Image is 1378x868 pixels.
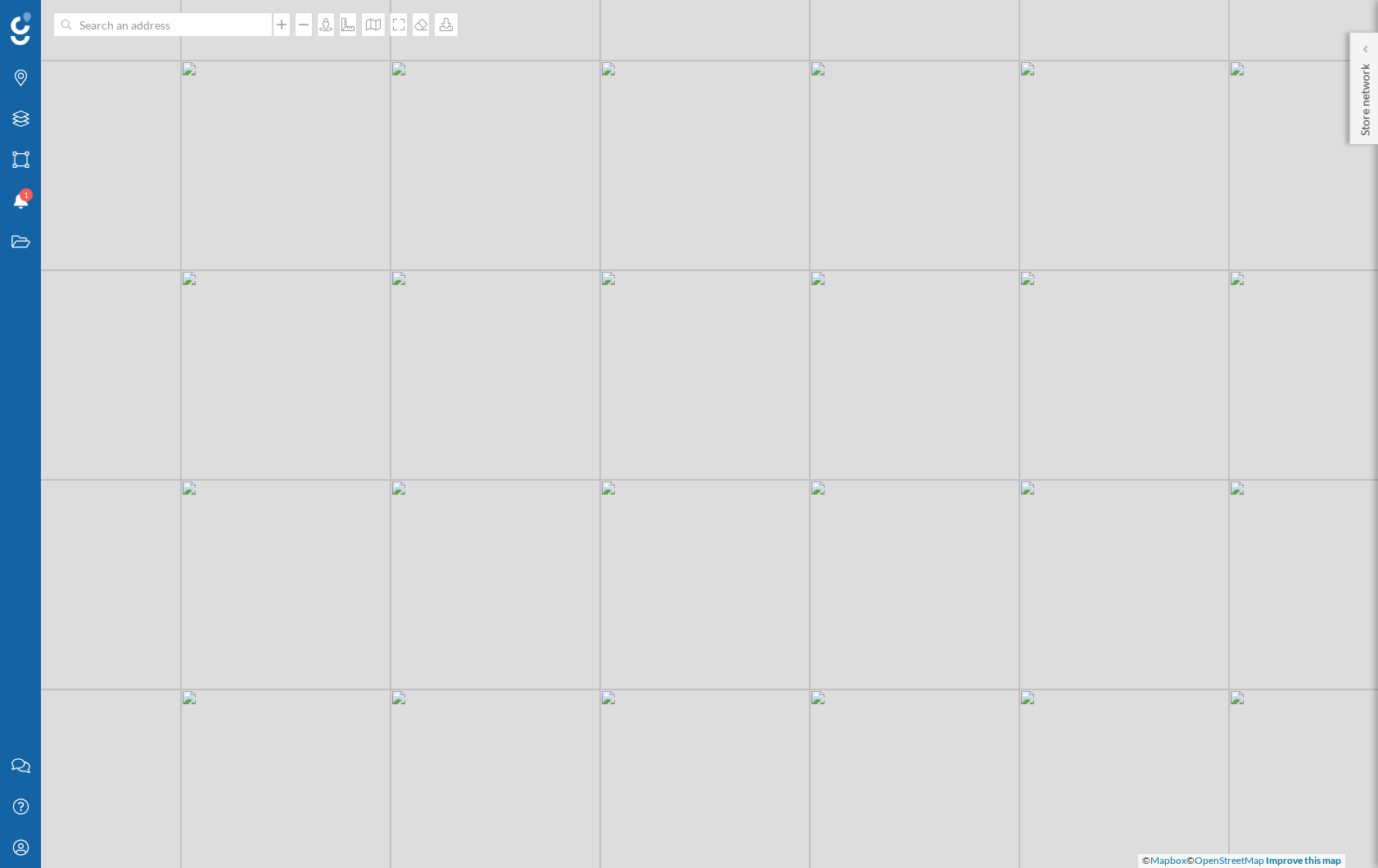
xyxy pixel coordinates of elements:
[1150,854,1186,866] a: Mapbox
[11,12,31,45] img: Geoblink Logo
[1266,854,1341,866] a: Improve this map
[34,11,93,26] span: Support
[1357,57,1373,136] p: Store network
[24,187,29,203] span: 1
[1195,854,1264,866] a: OpenStreetMap
[1138,854,1345,868] div: © ©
